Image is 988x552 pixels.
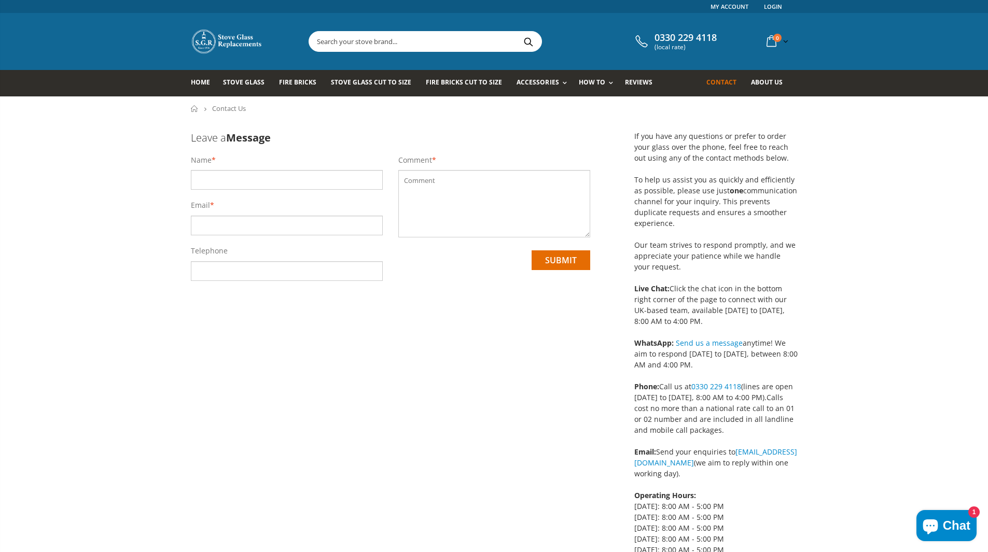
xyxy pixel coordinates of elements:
[634,284,670,293] strong: Live Chat:
[398,155,432,165] label: Comment
[655,32,717,44] span: 0330 229 4118
[751,78,783,87] span: About us
[191,29,263,54] img: Stove Glass Replacement
[706,78,736,87] span: Contact
[191,78,210,87] span: Home
[517,70,572,96] a: Accessories
[634,338,674,348] strong: WhatsApp:
[331,78,411,87] span: Stove Glass Cut To Size
[634,338,798,370] span: anytime! We aim to respond [DATE] to [DATE], between 8:00 AM and 4:00 PM.
[223,70,272,96] a: Stove Glass
[191,105,199,112] a: Home
[634,447,797,468] a: [EMAIL_ADDRESS][DOMAIN_NAME]
[625,70,660,96] a: Reviews
[691,381,741,391] a: 0330 229 4118
[191,70,218,96] a: Home
[634,381,659,391] strong: Phone:
[331,70,419,96] a: Stove Glass Cut To Size
[634,447,656,457] strong: Email:
[426,70,510,96] a: Fire Bricks Cut To Size
[773,34,782,42] span: 0
[634,284,787,326] span: Click the chat icon in the bottom right corner of the page to connect with our UK-based team, ava...
[634,392,795,435] span: Calls cost no more than a national rate call to an 01 or 02 number and are included in all landli...
[517,32,540,51] button: Search
[762,31,790,51] a: 0
[634,131,798,327] p: If you have any questions or prefer to order your glass over the phone, feel free to reach out us...
[517,78,559,87] span: Accessories
[751,70,790,96] a: About us
[279,70,324,96] a: Fire Bricks
[309,32,658,51] input: Search your stove brand...
[634,490,696,500] strong: Operating Hours:
[706,70,744,96] a: Contact
[191,200,210,210] label: Email
[579,78,605,87] span: How To
[913,510,980,544] inbox-online-store-chat: Shopify online store chat
[191,155,212,165] label: Name
[279,78,316,87] span: Fire Bricks
[426,78,502,87] span: Fire Bricks Cut To Size
[191,246,228,256] label: Telephone
[532,250,590,270] input: submit
[655,44,717,51] span: (local rate)
[223,78,265,87] span: Stove Glass
[579,70,618,96] a: How To
[226,131,271,145] b: Message
[191,131,590,145] h3: Leave a
[633,32,717,51] a: 0330 229 4118 (local rate)
[625,78,652,87] span: Reviews
[676,338,743,348] a: Send us a message
[730,186,743,195] strong: one
[212,104,246,113] span: Contact Us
